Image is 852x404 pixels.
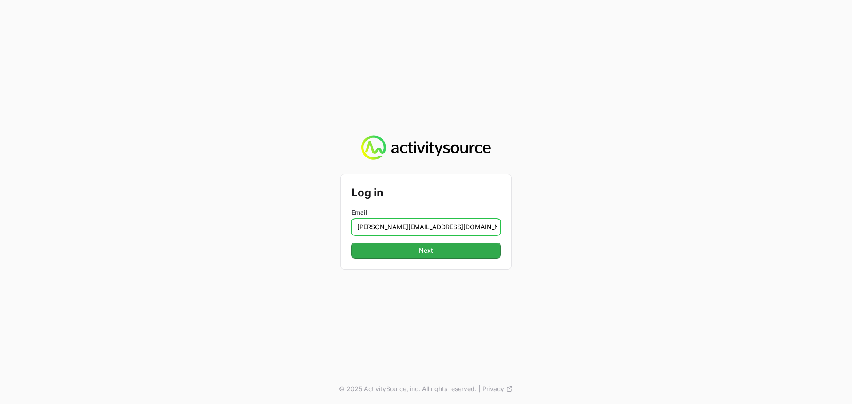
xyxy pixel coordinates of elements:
[351,219,501,235] input: Enter your email
[478,384,481,393] span: |
[357,245,495,256] span: Next
[339,384,477,393] p: © 2025 ActivitySource, inc. All rights reserved.
[361,135,490,160] img: Activity Source
[482,384,513,393] a: Privacy
[351,243,501,259] button: Next
[351,185,501,201] h2: Log in
[351,208,501,217] label: Email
